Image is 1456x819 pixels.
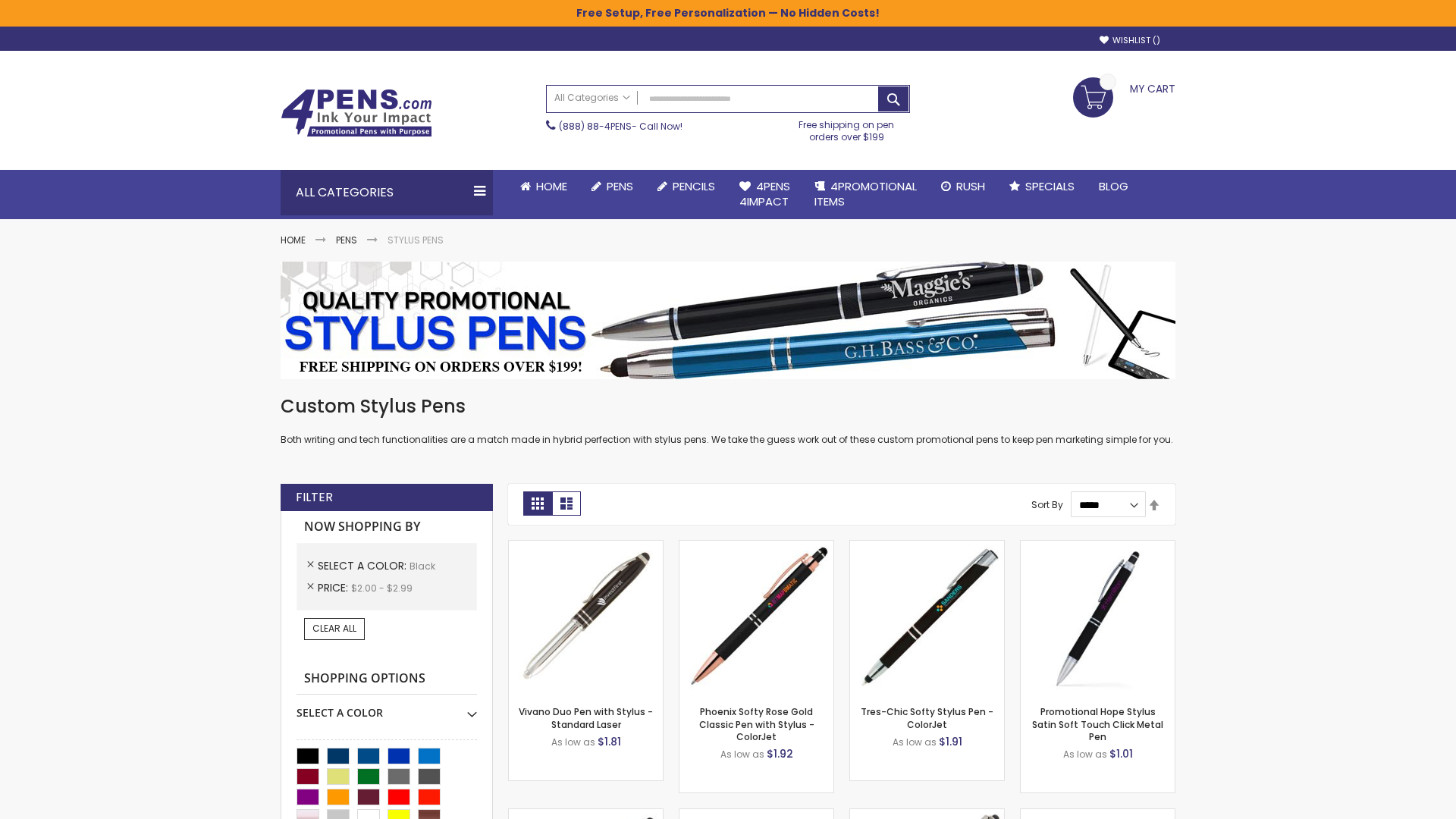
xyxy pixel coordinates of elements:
[281,394,1175,419] h1: Custom Stylus Pens
[409,560,435,573] span: Black
[1087,170,1141,203] a: Blog
[536,178,567,194] span: Home
[509,540,663,553] a: Vivano Duo Pen with Stylus - Standard Laser-Black
[559,120,682,133] span: - Call Now!
[1063,748,1107,761] span: As low as
[508,170,579,203] a: Home
[551,736,595,748] span: As low as
[893,736,937,748] span: As low as
[679,541,833,695] img: Phoenix Softy Rose Gold Classic Pen with Stylus - ColorJet-Black
[850,541,1004,695] img: Tres-Chic Softy Stylus Pen - ColorJet-Black
[1100,35,1160,46] a: Wishlist
[297,663,477,695] strong: Shopping Options
[783,113,911,143] div: Free shipping on pen orders over $199
[318,558,409,573] span: Select A Color
[559,120,632,133] a: (888) 88-4PENS
[956,178,985,194] span: Rush
[939,734,962,749] span: $1.91
[1025,178,1075,194] span: Specials
[1099,178,1128,194] span: Blog
[1031,498,1063,511] label: Sort By
[554,92,630,104] span: All Categories
[850,540,1004,553] a: Tres-Chic Softy Stylus Pen - ColorJet-Black
[296,489,333,506] strong: Filter
[336,234,357,246] a: Pens
[720,748,764,761] span: As low as
[767,746,793,761] span: $1.92
[312,622,356,635] span: Clear All
[727,170,802,219] a: 4Pens4impact
[579,170,645,203] a: Pens
[281,89,432,137] img: 4Pens Custom Pens and Promotional Products
[547,86,638,111] a: All Categories
[281,262,1175,379] img: Stylus Pens
[523,491,552,516] strong: Grid
[997,170,1087,203] a: Specials
[304,618,365,639] a: Clear All
[351,582,413,595] span: $2.00 - $2.99
[509,541,663,695] img: Vivano Duo Pen with Stylus - Standard Laser-Black
[1032,705,1163,742] a: Promotional Hope Stylus Satin Soft Touch Click Metal Pen
[519,705,653,730] a: Vivano Duo Pen with Stylus - Standard Laser
[297,511,477,543] strong: Now Shopping by
[598,734,621,749] span: $1.81
[861,705,993,730] a: Tres-Chic Softy Stylus Pen - ColorJet
[699,705,814,742] a: Phoenix Softy Rose Gold Classic Pen with Stylus - ColorJet
[1021,541,1175,695] img: Promotional Hope Stylus Satin Soft Touch Click Metal Pen-Black
[1021,540,1175,553] a: Promotional Hope Stylus Satin Soft Touch Click Metal Pen-Black
[673,178,715,194] span: Pencils
[645,170,727,203] a: Pencils
[318,580,351,595] span: Price
[607,178,633,194] span: Pens
[281,234,306,246] a: Home
[929,170,997,203] a: Rush
[739,178,790,209] span: 4Pens 4impact
[814,178,917,209] span: 4PROMOTIONAL ITEMS
[281,394,1175,447] div: Both writing and tech functionalities are a match made in hybrid perfection with stylus pens. We ...
[802,170,929,219] a: 4PROMOTIONALITEMS
[1109,746,1133,761] span: $1.01
[281,170,493,215] div: All Categories
[679,540,833,553] a: Phoenix Softy Rose Gold Classic Pen with Stylus - ColorJet-Black
[297,695,477,720] div: Select A Color
[388,234,444,246] strong: Stylus Pens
